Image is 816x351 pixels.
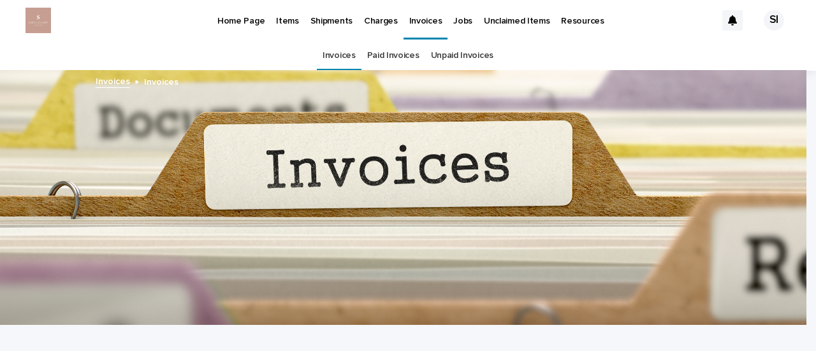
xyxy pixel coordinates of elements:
a: Invoices [96,73,130,88]
div: SI [764,10,784,31]
a: Invoices [323,41,356,71]
a: Paid Invoices [367,41,419,71]
img: Vsd1zKjvQeHGvnxVDyxnDR6Bgrqak7N492y1eYnq9BY [25,8,51,33]
a: Unpaid Invoices [431,41,493,71]
p: Invoices [144,74,178,88]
